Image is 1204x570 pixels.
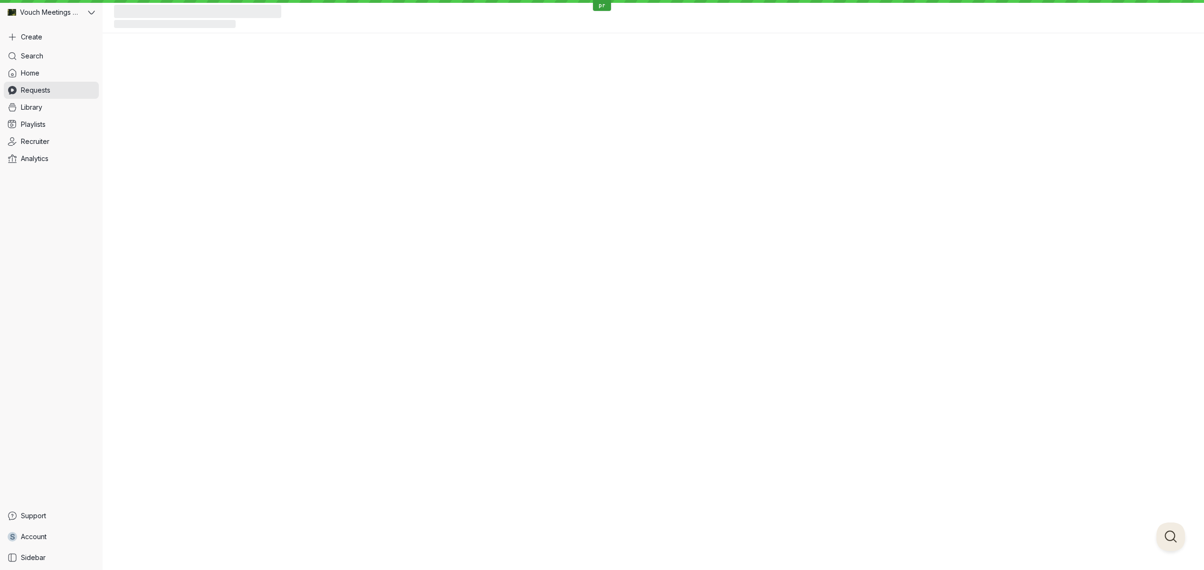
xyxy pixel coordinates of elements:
[21,85,50,95] span: Requests
[21,51,43,61] span: Search
[4,133,99,150] a: Recruiter
[21,103,42,112] span: Library
[10,532,15,541] span: S
[4,28,99,46] button: Create
[4,528,99,545] a: SAccount
[4,99,99,116] a: Library
[21,553,46,562] span: Sidebar
[4,150,99,167] a: Analytics
[1156,522,1185,551] iframe: Help Scout Beacon - Open
[4,47,99,65] a: Search
[21,68,39,78] span: Home
[4,116,99,133] a: Playlists
[4,4,86,21] div: Vouch Meetings Demo
[4,507,99,524] a: Support
[8,8,16,17] img: Vouch Meetings Demo avatar
[21,137,49,146] span: Recruiter
[21,532,47,541] span: Account
[4,82,99,99] a: Requests
[21,32,42,42] span: Create
[21,511,46,521] span: Support
[4,549,99,566] a: Sidebar
[21,154,48,163] span: Analytics
[20,8,81,17] span: Vouch Meetings Demo
[21,120,46,129] span: Playlists
[4,4,99,21] button: Vouch Meetings Demo avatarVouch Meetings Demo
[4,65,99,82] a: Home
